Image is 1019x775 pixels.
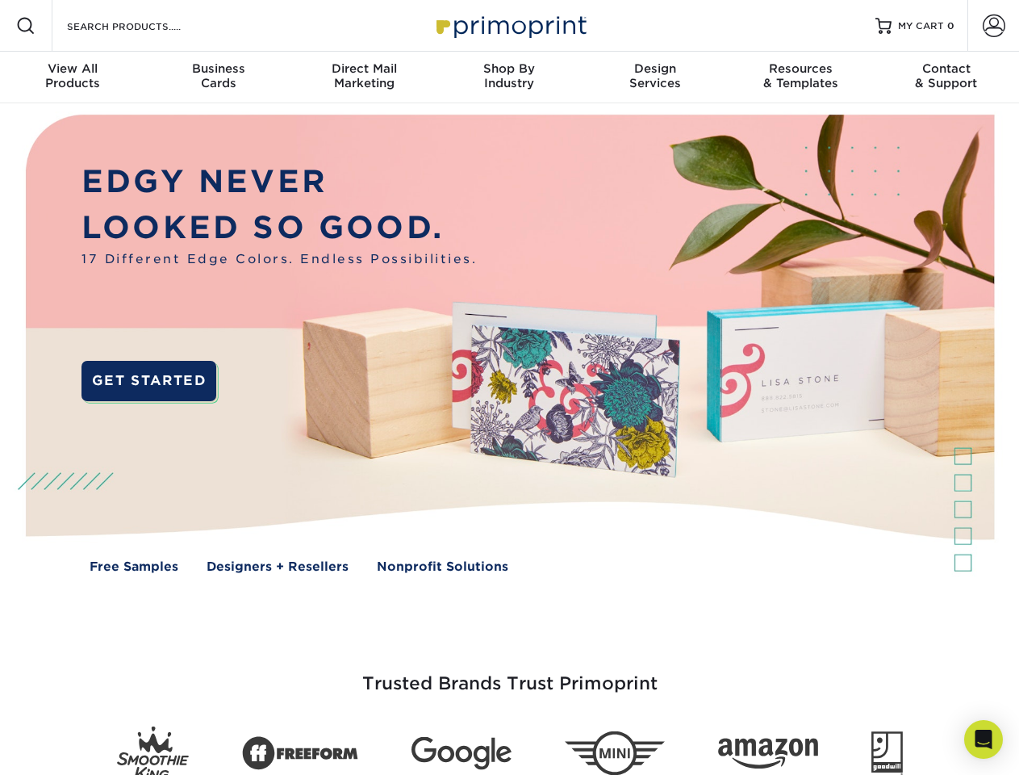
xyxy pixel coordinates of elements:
a: BusinessCards [145,52,290,103]
a: Direct MailMarketing [291,52,436,103]
span: Business [145,61,290,76]
div: Services [583,61,728,90]
div: Industry [436,61,582,90]
span: Resources [728,61,873,76]
span: 0 [947,20,954,31]
a: Free Samples [90,558,178,576]
a: Designers + Resellers [207,558,349,576]
span: Shop By [436,61,582,76]
span: 17 Different Edge Colors. Endless Possibilities. [81,250,477,269]
div: & Support [874,61,1019,90]
img: Google [411,737,512,770]
span: Contact [874,61,1019,76]
span: Direct Mail [291,61,436,76]
a: Contact& Support [874,52,1019,103]
h3: Trusted Brands Trust Primoprint [38,635,982,714]
a: Resources& Templates [728,52,873,103]
p: LOOKED SO GOOD. [81,205,477,251]
div: Cards [145,61,290,90]
div: Marketing [291,61,436,90]
span: Design [583,61,728,76]
span: MY CART [898,19,944,33]
a: Nonprofit Solutions [377,558,508,576]
p: EDGY NEVER [81,159,477,205]
a: Shop ByIndustry [436,52,582,103]
a: GET STARTED [81,361,216,401]
img: Primoprint [429,8,591,43]
img: Goodwill [871,731,903,775]
div: Open Intercom Messenger [964,720,1003,759]
a: DesignServices [583,52,728,103]
input: SEARCH PRODUCTS..... [65,16,223,36]
div: & Templates [728,61,873,90]
img: Amazon [718,739,818,769]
